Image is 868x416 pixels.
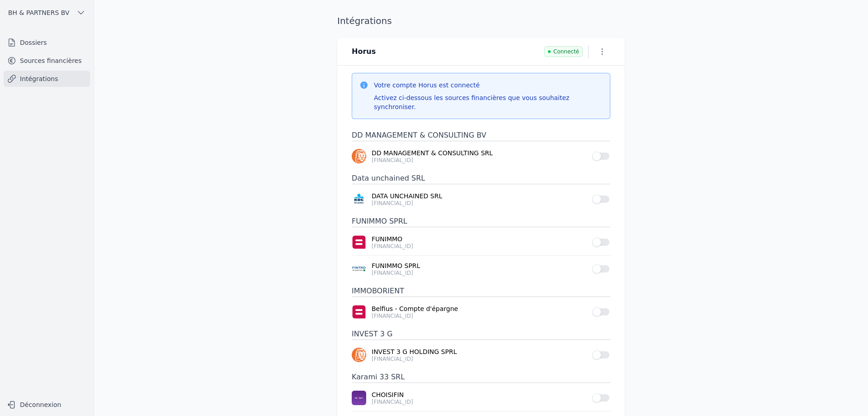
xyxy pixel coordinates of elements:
[352,286,610,297] h3: IMMOBORIENT
[352,262,366,276] img: FINTRO_BE_BUSINESS_GEBABEBB.png
[372,234,587,244] a: FUNIMMO
[372,148,587,158] a: DD MANAGEMENT & CONSULTING SRL
[374,81,603,90] h3: Votre compte Horus est connecté
[372,243,587,250] p: [FINANCIAL_ID]
[372,390,587,399] a: CHOISIFIN
[352,372,610,383] h3: Karami 33 SRL
[372,312,587,320] p: [FINANCIAL_ID]
[352,149,366,163] img: ing.png
[352,235,366,249] img: belfius.png
[352,192,366,206] img: KBC_BRUSSELS_KREDBEBB.png
[372,355,587,363] p: [FINANCIAL_ID]
[352,46,376,57] h3: Horus
[4,71,90,87] a: Intégrations
[372,261,587,270] a: FUNIMMO SPRL
[372,157,587,164] p: [FINANCIAL_ID]
[4,397,90,412] button: Déconnexion
[352,173,610,184] h3: Data unchained SRL
[4,34,90,51] a: Dossiers
[4,5,90,20] button: BH & PARTNERS BV
[352,329,610,340] h3: INVEST 3 G
[337,14,392,27] h1: Intégrations
[372,304,587,313] a: Belfius - Compte d'épargne
[372,269,587,277] p: [FINANCIAL_ID]
[372,398,587,406] p: [FINANCIAL_ID]
[372,200,587,207] p: [FINANCIAL_ID]
[352,391,366,405] img: BEOBANK_CTBKBEBX.png
[8,8,69,17] span: BH & PARTNERS BV
[352,348,366,362] img: ing.png
[4,53,90,69] a: Sources financières
[352,216,610,227] h3: FUNIMMO SPRL
[352,305,366,319] img: belfius.png
[372,191,587,201] a: DATA UNCHAINED SRL
[374,93,603,111] div: Activez ci-dessous les sources financières que vous souhaitez synchroniser.
[352,130,610,141] h3: DD MANAGEMENT & CONSULTING BV
[544,46,583,57] span: Connecté
[372,347,587,356] a: INVEST 3 G HOLDING SPRL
